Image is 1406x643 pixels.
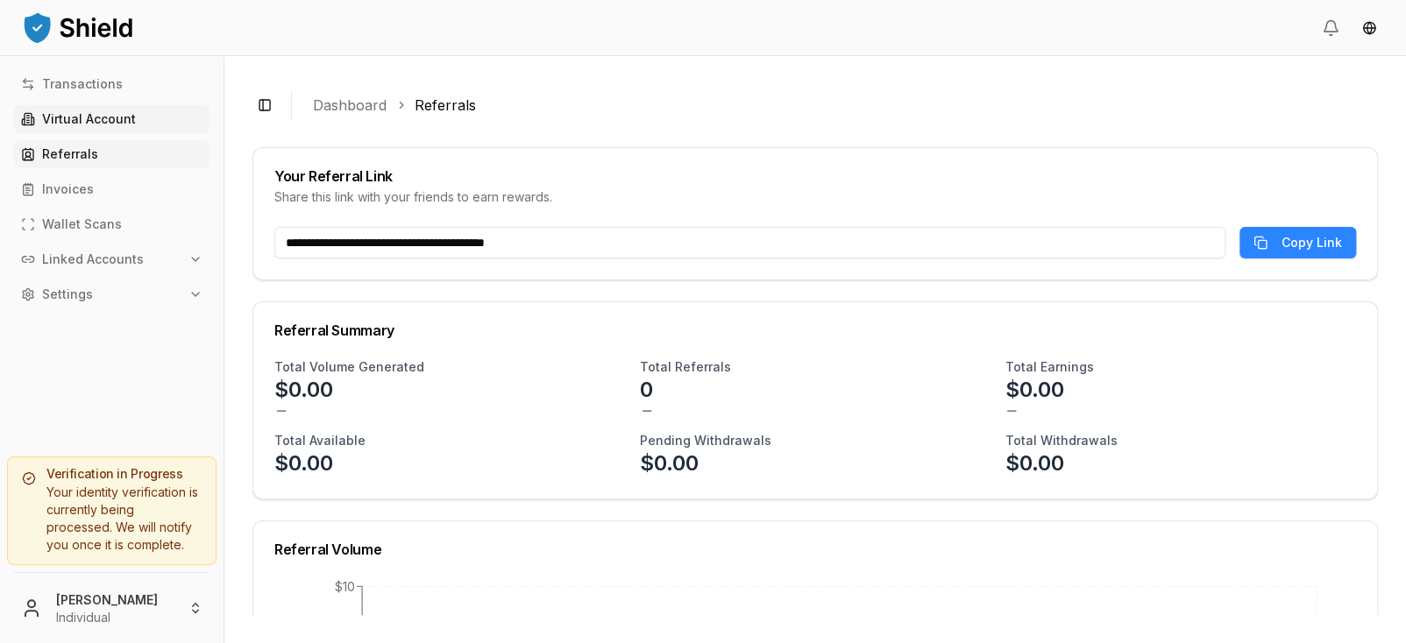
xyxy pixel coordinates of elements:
p: Linked Accounts [42,253,144,265]
h3: Pending Withdrawals [640,432,771,449]
h3: Total Volume Generated [274,358,424,376]
button: Copy Link [1239,227,1356,258]
a: Dashboard [313,95,387,116]
p: Transactions [42,78,123,90]
p: Wallet Scans [42,218,122,230]
button: Settings [14,280,209,308]
a: Referrals [415,95,476,116]
h3: Total Withdrawals [1005,432,1117,449]
nav: breadcrumb [313,95,1364,116]
a: Invoices [14,175,209,203]
p: $0.00 [274,376,333,404]
div: Referral Summary [274,323,1356,337]
p: Invoices [42,183,94,195]
span: Copy Link [1282,234,1342,251]
tspan: $10 [335,578,355,593]
h3: Total Available [274,432,366,449]
p: 0 [640,376,653,404]
h3: Total Referrals [640,358,731,376]
p: Individual [56,609,174,626]
button: [PERSON_NAME]Individual [7,580,217,636]
div: Your identity verification is currently being processed. We will notify you once it is complete. [22,484,202,554]
img: ShieldPay Logo [21,10,135,45]
div: Your Referral Link [274,169,1356,183]
a: Referrals [14,140,209,168]
p: [PERSON_NAME] [56,590,174,609]
p: $0.00 [640,449,699,477]
a: Wallet Scans [14,210,209,238]
div: Share this link with your friends to earn rewards. [274,188,1356,206]
div: Referral Volume [274,542,1356,556]
button: Linked Accounts [14,245,209,273]
p: Virtual Account [42,113,136,125]
h5: Verification in Progress [22,468,202,480]
p: Settings [42,288,93,300]
p: $0.00 [1005,449,1063,477]
p: $0.00 [274,449,333,477]
p: $0.00 [1005,376,1063,404]
a: Virtual Account [14,105,209,133]
a: Transactions [14,70,209,98]
a: Verification in ProgressYour identity verification is currently being processed. We will notify y... [7,456,217,565]
h3: Total Earnings [1005,358,1093,376]
p: Referrals [42,148,98,160]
